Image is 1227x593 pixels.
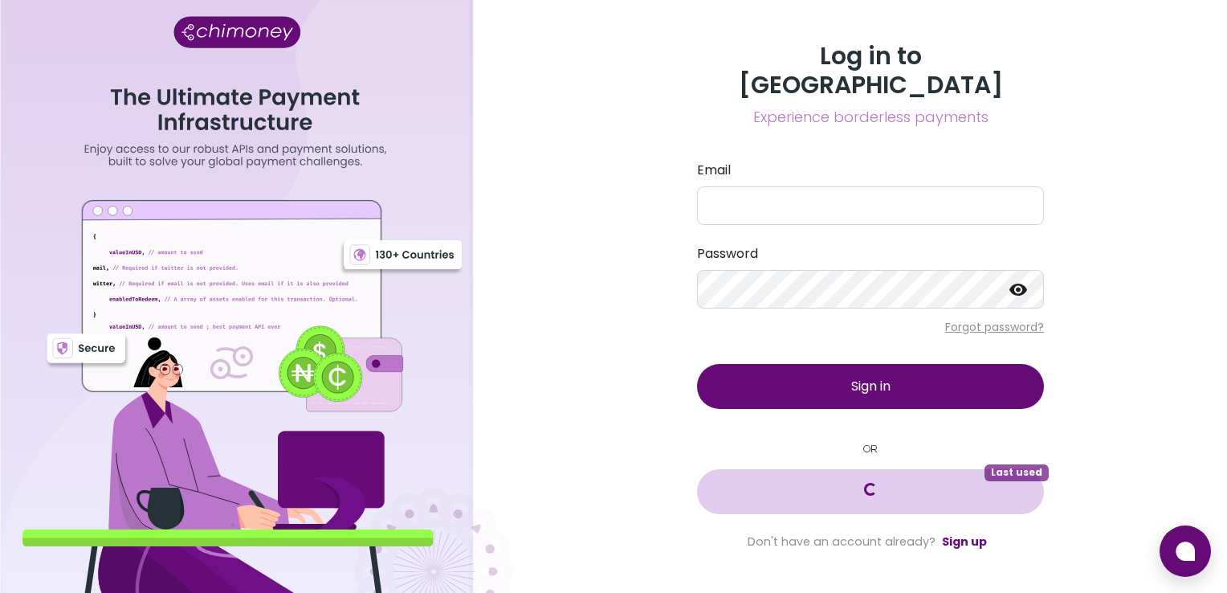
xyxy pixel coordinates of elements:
p: Forgot password? [697,319,1044,335]
button: Open chat window [1160,526,1211,577]
small: OR [697,441,1044,456]
span: Experience borderless payments [697,106,1044,129]
a: Sign up [942,534,987,550]
label: Password [697,244,1044,264]
span: Sign in [851,377,891,395]
span: Last used [984,464,1049,481]
label: Email [697,161,1044,180]
button: Last used [697,469,1044,514]
button: Sign in [697,364,1044,409]
h3: Log in to [GEOGRAPHIC_DATA] [697,42,1044,100]
span: Don't have an account already? [748,534,936,550]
